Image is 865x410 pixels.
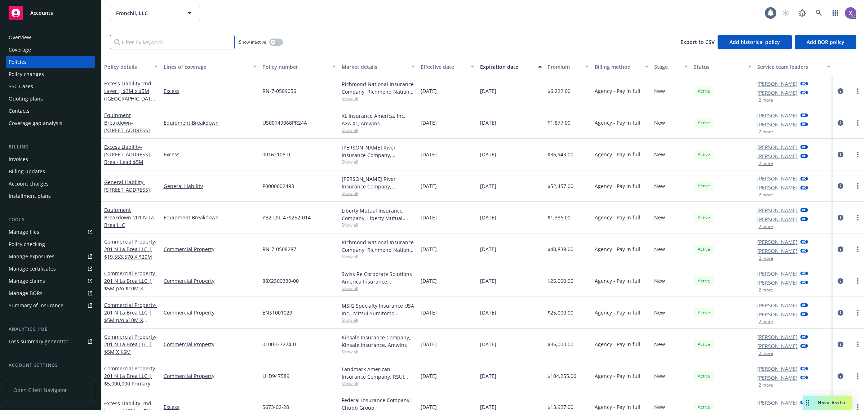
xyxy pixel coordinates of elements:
span: New [654,182,665,190]
span: Active [697,341,711,348]
div: MSIG Specialty Insurance USA Inc., Mitsui Sumitomo Insurance Group, Amwins [342,302,415,317]
div: Expiration date [480,63,534,71]
span: Show all [342,159,415,165]
span: Agency - Pay in full [595,372,640,380]
span: [DATE] [421,277,437,285]
div: Coverage gap analysis [9,117,62,129]
a: circleInformation [836,213,845,222]
div: Policy checking [9,239,45,250]
a: [PERSON_NAME] [757,365,798,373]
a: more [853,340,862,349]
div: Loss summary generator [9,336,68,347]
a: Excess [164,151,257,158]
button: Status [691,58,754,75]
a: [PERSON_NAME] [757,175,798,182]
span: [DATE] [421,151,437,158]
a: [PERSON_NAME] [757,143,798,151]
div: Manage files [9,226,39,238]
a: circleInformation [836,372,845,380]
button: 2 more [759,98,773,102]
span: Show all [342,95,415,102]
span: RN-7-0508287 [262,245,296,253]
span: Nova Assist [818,400,846,406]
div: Drag to move [803,396,812,410]
button: 2 more [759,320,773,324]
div: Billing updates [9,166,45,177]
div: Policy changes [9,68,44,80]
span: [DATE] [480,245,496,253]
div: Summary of insurance [9,300,63,311]
a: circleInformation [836,87,845,95]
div: XL Insurance America, Inc., AXA XL, Amwins [342,112,415,127]
div: Contacts [9,105,30,117]
a: Summary of insurance [6,300,95,311]
a: more [853,87,862,95]
div: Policy details [104,63,150,71]
span: Show all [342,222,415,228]
a: Excess [164,87,257,95]
span: [DATE] [480,182,496,190]
a: Overview [6,32,95,43]
a: General Liability [104,179,150,193]
a: [PERSON_NAME] [757,311,798,318]
a: [PERSON_NAME] [757,374,798,382]
span: [DATE] [421,182,437,190]
span: Show all [342,285,415,291]
span: Show inactive [239,39,266,45]
span: - 201 N La Brea LLC | $5,000,000 Primary [104,365,157,387]
a: more [853,277,862,285]
span: Add BOR policy [807,39,844,45]
div: Richmond National Insurance Company, Richmond National Group, Inc., RT Specialty Insurance Servic... [342,80,415,95]
div: Manage claims [9,275,45,287]
span: - 2nd Layer | $3M x $5M ([GEOGRAPHIC_DATA] & [STREET_ADDRESS] LLC) [104,80,156,117]
div: Manage certificates [9,263,56,275]
span: Agency - Pay in full [595,214,640,221]
span: [DATE] [480,340,496,348]
div: Market details [342,63,407,71]
span: Show all [342,127,415,133]
span: Show all [342,317,415,323]
div: Installment plans [9,190,51,202]
button: Service team leaders [754,58,834,75]
button: Fronchil, LLC [110,6,200,20]
span: $25,000.00 [547,277,573,285]
span: Show all [342,190,415,196]
a: [PERSON_NAME] [757,279,798,286]
a: circleInformation [836,119,845,127]
a: Installment plans [6,190,95,202]
a: more [853,308,862,317]
span: Open Client Navigator [6,379,95,401]
a: [PERSON_NAME] [757,184,798,191]
button: Add historical policy [718,35,792,49]
a: Commercial Property [104,238,157,260]
span: [DATE] [480,309,496,316]
a: circleInformation [836,150,845,159]
a: Equipment Breakdown [104,112,150,134]
div: Invoices [9,153,28,165]
span: $36,943.00 [547,151,573,158]
a: Commercial Property [104,270,157,299]
a: Report a Bug [795,6,809,20]
button: Policy details [101,58,161,75]
a: Switch app [828,6,843,20]
span: Fronchil, LLC [116,9,178,17]
span: Export to CSV [680,39,715,45]
div: Tools [6,216,95,223]
span: Agency - Pay in full [595,182,640,190]
span: Agency - Pay in full [595,309,640,316]
a: [PERSON_NAME] [757,121,798,128]
span: Active [697,183,711,189]
span: $48,839.00 [547,245,573,253]
a: [PERSON_NAME] [757,302,798,309]
a: Policy checking [6,239,95,250]
div: Service team leaders [757,63,823,71]
a: Commercial Property [104,365,157,387]
a: [PERSON_NAME] [757,238,798,246]
a: Manage certificates [6,263,95,275]
a: Loss summary generator [6,336,95,347]
button: Stage [651,58,691,75]
button: Export to CSV [680,35,715,49]
a: Excess Liability [104,143,150,165]
span: [DATE] [480,119,496,126]
button: Add BOR policy [795,35,856,49]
